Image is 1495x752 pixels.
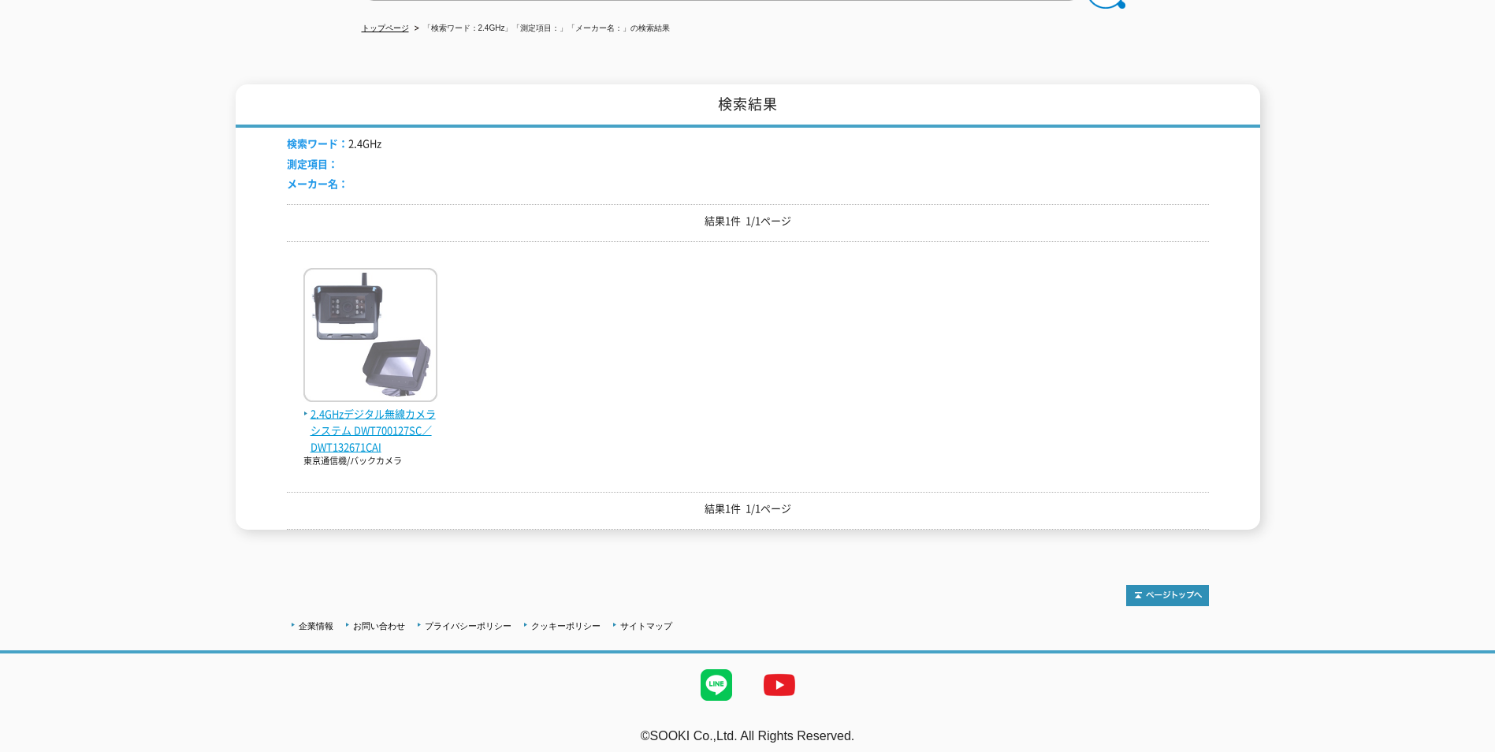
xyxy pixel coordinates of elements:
a: サイトマップ [620,621,672,631]
span: メーカー名： [287,176,348,191]
img: YouTube [748,653,811,717]
a: クッキーポリシー [531,621,601,631]
span: 2.4GHzデジタル無線カメラシステム DWT700127SC／DWT132671CAI [303,406,437,455]
a: プライバシーポリシー [425,621,511,631]
img: トップページへ [1126,585,1209,606]
span: 検索ワード： [287,136,348,151]
p: 結果1件 1/1ページ [287,501,1209,517]
img: DWT700127SC／DWT132671CAI [303,268,437,406]
p: 結果1件 1/1ページ [287,213,1209,229]
li: 2.4GHz [287,136,381,152]
a: トップページ [362,24,409,32]
a: 2.4GHzデジタル無線カメラシステム DWT700127SC／DWT132671CAI [303,389,437,455]
p: 東京通信機/バックカメラ [303,455,437,468]
li: 「検索ワード：2.4GHz」「測定項目：」「メーカー名：」の検索結果 [411,20,671,37]
span: 測定項目： [287,156,338,171]
a: お問い合わせ [353,621,405,631]
a: 企業情報 [299,621,333,631]
img: LINE [685,653,748,717]
h1: 検索結果 [236,84,1260,128]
